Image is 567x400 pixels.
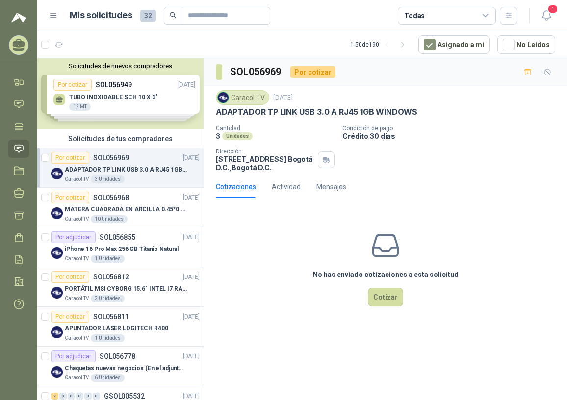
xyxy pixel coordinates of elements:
p: [DATE] [183,312,200,322]
p: [STREET_ADDRESS] Bogotá D.C. , Bogotá D.C. [216,155,314,172]
p: ADAPTADOR TP LINK USB 3.0 A RJ45 1GB WINDOWS [216,107,417,117]
button: Solicitudes de nuevos compradores [41,62,200,70]
p: 3 [216,132,220,140]
div: 10 Unidades [91,215,128,223]
a: Por adjudicarSOL056778[DATE] Company LogoChaquetas nuevas negocios (En el adjunto mas informacion... [37,347,204,386]
a: Por adjudicarSOL056855[DATE] Company LogoiPhone 16 Pro Max 256 GB Titanio NaturalCaracol TV1 Unid... [37,227,204,267]
div: Mensajes [316,181,346,192]
a: Por cotizarSOL056812[DATE] Company LogoPORTÁTIL MSI CYBORG 15.6" INTEL I7 RAM 32GB - 1 TB / Nvidi... [37,267,204,307]
h1: Mis solicitudes [70,8,132,23]
p: Condición de pago [342,125,563,132]
p: Caracol TV [65,295,89,302]
div: Por cotizar [290,66,335,78]
p: SOL056968 [93,194,129,201]
button: No Leídos [497,35,555,54]
p: [DATE] [183,193,200,202]
button: 1 [538,7,555,25]
div: Actividad [272,181,301,192]
button: Cotizar [368,288,403,306]
button: Asignado a mi [418,35,490,54]
img: Company Logo [51,207,63,219]
h3: SOL056969 [230,64,283,79]
p: PORTÁTIL MSI CYBORG 15.6" INTEL I7 RAM 32GB - 1 TB / Nvidia GeForce RTX 4050 [65,284,187,294]
div: 0 [93,393,100,400]
img: Logo peakr [11,12,26,24]
p: Caracol TV [65,215,89,223]
div: 1 Unidades [91,255,125,263]
div: Solicitudes de tus compradores [37,129,204,148]
p: Chaquetas nuevas negocios (En el adjunto mas informacion) [65,364,187,373]
img: Company Logo [51,168,63,179]
div: 0 [59,393,67,400]
div: Por cotizar [51,311,89,323]
p: Caracol TV [65,175,89,183]
div: 0 [84,393,92,400]
p: Caracol TV [65,334,89,342]
p: Crédito 30 días [342,132,563,140]
p: [DATE] [183,273,200,282]
span: 1 [547,4,558,14]
p: Caracol TV [65,255,89,263]
a: Por cotizarSOL056969[DATE] Company LogoADAPTADOR TP LINK USB 3.0 A RJ45 1GB WINDOWSCaracol TV3 Un... [37,148,204,188]
div: Por adjudicar [51,350,96,362]
div: 1 Unidades [91,334,125,342]
p: SOL056811 [93,313,129,320]
div: Unidades [222,132,253,140]
span: 32 [140,10,156,22]
p: SOL056778 [100,353,135,360]
img: Company Logo [51,326,63,338]
p: [DATE] [183,352,200,361]
div: Solicitudes de nuevos compradoresPor cotizarSOL056949[DATE] TUBO INOXIDABLE SCH 10 X 3"12 MTPor c... [37,58,204,129]
div: 0 [76,393,83,400]
div: Por adjudicar [51,231,96,243]
a: Por cotizarSOL056968[DATE] Company LogoMATERA CUADRADA EN ARCILLA 0.45*0.45*0.40Caracol TV10 Unid... [37,188,204,227]
div: 2 [51,393,58,400]
a: Por cotizarSOL056811[DATE] Company LogoAPUNTADOR LÁSER LOGITECH R400Caracol TV1 Unidades [37,307,204,347]
img: Company Logo [51,287,63,299]
div: 6 Unidades [91,374,125,382]
div: 2 Unidades [91,295,125,302]
p: Caracol TV [65,374,89,382]
p: SOL056855 [100,234,135,241]
p: GSOL005532 [104,393,145,400]
div: Por cotizar [51,192,89,203]
div: Caracol TV [216,90,269,105]
p: MATERA CUADRADA EN ARCILLA 0.45*0.45*0.40 [65,205,187,214]
div: 3 Unidades [91,175,125,183]
div: Todas [404,10,425,21]
p: SOL056969 [93,154,129,161]
div: 1 - 50 de 190 [350,37,411,52]
p: SOL056812 [93,274,129,280]
div: Por cotizar [51,152,89,164]
div: 0 [68,393,75,400]
img: Company Logo [218,92,229,103]
p: iPhone 16 Pro Max 256 GB Titanio Natural [65,245,179,254]
p: ADAPTADOR TP LINK USB 3.0 A RJ45 1GB WINDOWS [65,165,187,175]
img: Company Logo [51,247,63,259]
div: Por cotizar [51,271,89,283]
span: search [170,12,177,19]
p: Cantidad [216,125,335,132]
p: APUNTADOR LÁSER LOGITECH R400 [65,324,168,333]
div: Cotizaciones [216,181,256,192]
img: Company Logo [51,366,63,378]
h3: No has enviado cotizaciones a esta solicitud [313,269,459,280]
p: Dirección [216,148,314,155]
p: [DATE] [183,233,200,242]
p: [DATE] [183,153,200,163]
p: [DATE] [273,93,293,102]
